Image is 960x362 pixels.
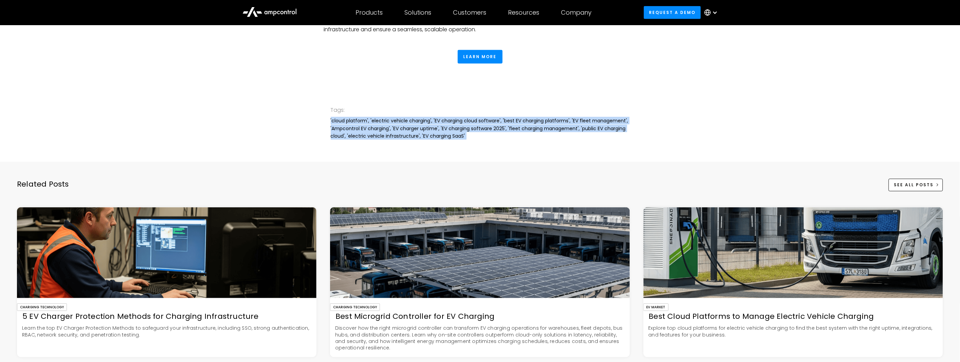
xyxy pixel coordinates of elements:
[330,207,630,357] a: Charging TechnologyBest Microgrid Controller for EV ChargingDiscover how the right microgrid cont...
[17,179,69,200] div: Related Posts
[644,6,701,19] a: Request a demo
[331,106,630,115] div: Tags:
[404,9,431,16] div: Solutions
[17,325,316,338] p: Learn the top EV Charger Protection Methods to safeguard your infrastructure, including SSO, stro...
[561,9,592,16] div: Company
[17,304,67,311] div: Charging Technology
[644,311,943,322] div: Best Cloud Platforms to Manage Electric Vehicle Charging
[889,179,943,191] a: See All Posts
[17,311,316,322] div: 5 EV Charger Protection Methods for Charging Infrastructure
[17,207,316,357] a: Charging Technology5 EV Charger Protection Methods for Charging InfrastructureLearn the top EV Ch...
[356,9,383,16] div: Products
[508,9,539,16] div: Resources
[458,50,503,64] a: Learn More
[330,311,630,322] div: Best Microgrid Controller for EV Charging
[894,182,934,188] div: See All Posts
[453,9,486,16] div: Customers
[324,18,636,34] p: As the EV market continues to evolve, investing in the right cloud software will future-proof you...
[644,207,943,298] img: Best Cloud Platforms to Manage Electric Vehicle Charging
[644,325,943,338] p: Explore top cloud platforms for electric vehicle charging to find the best system with the right ...
[644,207,943,357] a: EV MarketBest Cloud Platforms to Manage Electric Vehicle ChargingExplore top cloud platforms for ...
[330,207,630,298] img: Best Microgrid Controller for EV Charging
[330,304,380,311] div: Charging Technology
[330,325,630,351] p: Discover how the right microgrid controller can transform EV charging operations for warehouses, ...
[331,117,630,140] div: 'cloud platform', 'electric vehicle charging', 'EV charging cloud software', 'best EV charging pl...
[644,304,669,311] div: EV Market
[17,207,316,298] img: 5 EV Charger Protection Methods for Charging Infrastructure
